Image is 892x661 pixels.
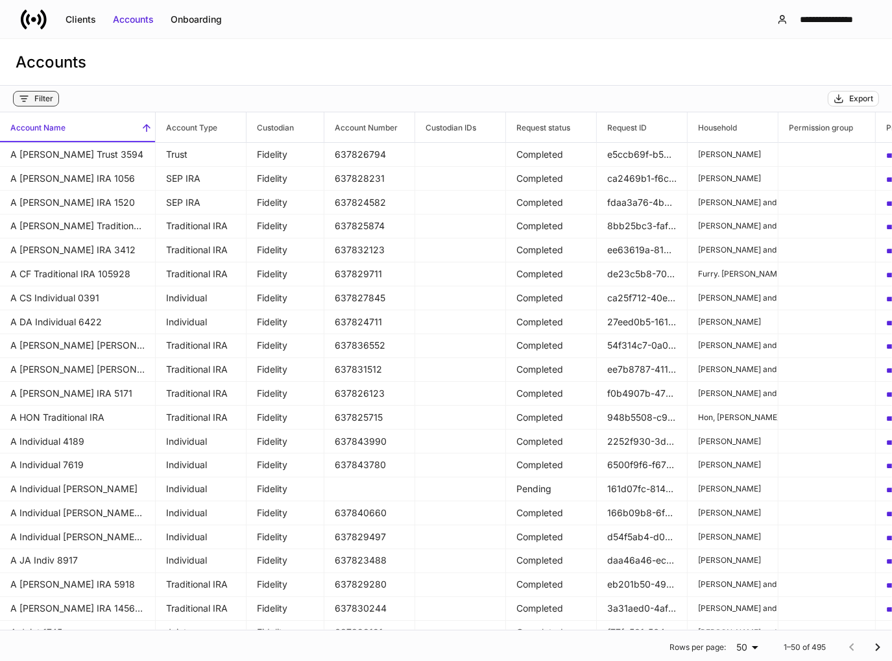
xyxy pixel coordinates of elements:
[247,549,324,573] td: Fidelity
[597,214,688,238] td: 8bb25bc3-faf2-44a9-9420-b615db4f8c08
[698,436,767,447] p: [PERSON_NAME]
[698,579,767,590] p: [PERSON_NAME] and [PERSON_NAME]
[156,453,247,477] td: Individual
[597,143,688,167] td: e5ccb69f-b5d2-4e3c-b9dd-d1008a6a2783
[698,269,767,279] p: Furry. [PERSON_NAME]
[506,310,597,334] td: Completed
[597,430,688,454] td: 2252f930-3d12-40f2-a9f2-5add2a0d62db
[156,121,217,134] h6: Account Type
[247,310,324,334] td: Fidelity
[698,388,767,399] p: [PERSON_NAME] and [PERSON_NAME]
[698,460,767,470] p: [PERSON_NAME]
[415,121,476,134] h6: Custodian IDs
[506,286,597,310] td: Completed
[156,549,247,573] td: Individual
[698,245,767,255] p: [PERSON_NAME] and [PERSON_NAME]
[247,597,324,621] td: Fidelity
[156,406,247,430] td: Traditional IRA
[247,191,324,215] td: Fidelity
[156,501,247,525] td: Individual
[506,121,570,134] h6: Request status
[104,9,162,30] button: Accounts
[698,340,767,351] p: [PERSON_NAME] and [PERSON_NAME]
[597,477,688,501] td: 161d07fc-8146-4b47-ba92-929a411b4545
[506,112,596,142] span: Request status
[324,214,415,238] td: 637825874
[156,597,247,621] td: Traditional IRA
[162,9,230,30] button: Onboarding
[597,112,687,142] span: Request ID
[156,477,247,501] td: Individual
[324,262,415,286] td: 637829711
[324,167,415,191] td: 637828231
[324,112,415,142] span: Account Number
[156,382,247,406] td: Traditional IRA
[597,286,688,310] td: ca25f712-40ed-40f8-ac84-90b54359ae68
[156,143,247,167] td: Trust
[324,238,415,262] td: 637832123
[156,167,247,191] td: SEP IRA
[698,293,767,303] p: [PERSON_NAME] and [PERSON_NAME]
[597,573,688,597] td: eb201b50-49b5-4dd8-a487-507d0dddf1b6
[597,549,688,573] td: daa46a46-ecfc-4244-94af-e983f941a63d
[324,382,415,406] td: 637826123
[698,556,767,566] p: [PERSON_NAME]
[778,112,875,142] span: Permission group
[506,477,597,501] td: Pending
[506,453,597,477] td: Completed
[506,597,597,621] td: Completed
[597,453,688,477] td: 6500f9f6-f672-4ba7-a4fd-dd20661e01d4
[506,525,597,549] td: Completed
[247,573,324,597] td: Fidelity
[66,13,96,26] div: Clients
[156,621,247,645] td: Joint
[247,358,324,382] td: Fidelity
[324,501,415,525] td: 637840660
[597,406,688,430] td: 948b5508-c983-427c-ba64-91b27a260941
[597,358,688,382] td: ee7b8787-4113-45a4-ba1b-38262c506143
[16,52,86,73] h3: Accounts
[57,9,104,30] button: Clients
[247,143,324,167] td: Fidelity
[247,621,324,645] td: Fidelity
[731,641,763,654] div: 50
[247,501,324,525] td: Fidelity
[698,627,767,638] p: [PERSON_NAME] and [PERSON_NAME]
[324,597,415,621] td: 637830244
[597,525,688,549] td: d54f5ab4-d0e2-4e7d-b2bd-50b19f85a4cf
[506,549,597,573] td: Completed
[247,525,324,549] td: Fidelity
[669,642,726,653] p: Rows per page:
[597,501,688,525] td: 166b09b8-6fe1-4627-8db4-248f8bf328ce
[597,621,688,645] td: f77fa501-5642-4d12-91ba-3710aeb7db2f
[247,430,324,454] td: Fidelity
[698,412,767,423] p: Hon, [PERSON_NAME]
[506,167,597,191] td: Completed
[324,573,415,597] td: 637829280
[698,173,767,184] p: [PERSON_NAME]
[247,406,324,430] td: Fidelity
[506,382,597,406] td: Completed
[324,334,415,358] td: 637836552
[597,262,688,286] td: de23c5b8-7004-46e8-aa9b-ff1c4ab888b9
[698,508,767,518] p: [PERSON_NAME]
[688,121,737,134] h6: Household
[698,149,767,160] p: [PERSON_NAME]
[784,642,826,653] p: 1–50 of 495
[247,167,324,191] td: Fidelity
[324,310,415,334] td: 637824711
[506,238,597,262] td: Completed
[828,91,879,106] button: Export
[324,621,415,645] td: 637828191
[597,334,688,358] td: 54f314c7-0a07-4bec-be88-8e4b5994986c
[324,358,415,382] td: 637831512
[247,286,324,310] td: Fidelity
[506,573,597,597] td: Completed
[865,634,891,660] button: Go to next page
[506,621,597,645] td: Completed
[506,214,597,238] td: Completed
[597,167,688,191] td: ca2469b1-f6c3-4365-8815-b40ab6401042
[247,214,324,238] td: Fidelity
[698,484,767,494] p: [PERSON_NAME]
[156,310,247,334] td: Individual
